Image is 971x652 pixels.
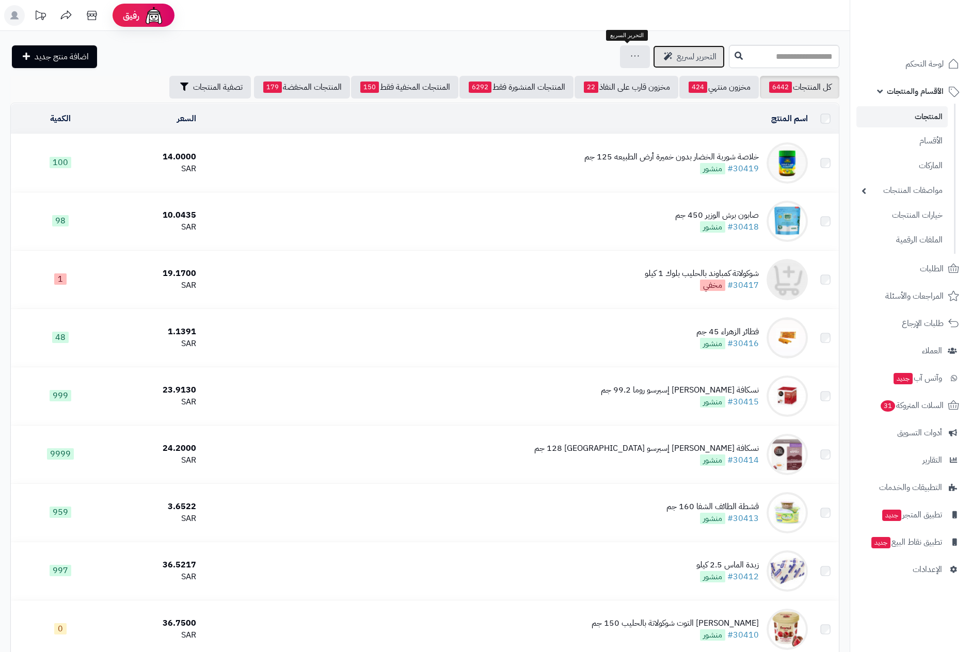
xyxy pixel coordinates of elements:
[592,617,759,629] div: [PERSON_NAME] التوت شوكولاتة بالحليب 150 جم
[700,221,725,233] span: منشور
[856,557,965,582] a: الإعدادات
[856,502,965,527] a: تطبيق المتجرجديد
[856,311,965,336] a: طلبات الإرجاع
[727,162,759,175] a: #30419
[254,76,350,99] a: المنتجات المخفضة179
[727,629,759,641] a: #30410
[575,76,678,99] a: مخزون قارب على النفاذ22
[767,434,808,475] img: نسكافة دولتشي غوستو إسبرسو نابولي 128 جم
[767,609,808,650] img: أيس كريم فراوني التوت شوكولاتة بالحليب 150 جم
[114,326,196,338] div: 1.1391
[50,157,71,168] span: 100
[767,142,808,184] img: خلاصة شوربة الخضار بدون خميرة أرض الطبيعه 125 جم
[856,256,965,281] a: الطلبات
[679,76,759,99] a: مخزون منتهي424
[727,512,759,525] a: #30413
[913,562,942,577] span: الإعدادات
[169,76,251,99] button: تصفية المنتجات
[645,268,759,280] div: شوكولاتة كمباوند بالحليب بلوك 1 كيلو
[922,453,942,467] span: التقارير
[767,376,808,417] img: نسكافة دولتشي غوستو إسبرسو روما 99.2 جم
[856,420,965,445] a: أدوات التسويق
[727,279,759,291] a: #30417
[871,537,890,548] span: جديد
[881,400,895,412] span: 31
[905,57,944,71] span: لوحة التحكم
[856,52,965,76] a: لوحة التحكم
[177,112,196,125] a: السعر
[700,338,725,349] span: منشور
[263,81,282,93] span: 179
[606,30,648,41] div: التحرير السريع
[856,448,965,472] a: التقارير
[767,259,808,300] img: شوكولاتة كمباوند بالحليب بلوك 1 كيلو
[879,480,942,495] span: التطبيقات والخدمات
[144,5,164,26] img: ai-face.png
[885,289,944,303] span: المراجعات والأسئلة
[856,475,965,500] a: التطبيقات والخدمات
[677,51,717,63] span: التحرير لسريع
[856,204,948,226] a: خيارات المنتجات
[114,209,196,221] div: 10.0435
[700,280,725,291] span: مخفي
[870,535,942,549] span: تطبيق نقاط البيع
[114,443,196,454] div: 24.2000
[459,76,574,99] a: المنتجات المنشورة فقط6292
[584,81,598,93] span: 22
[769,81,792,93] span: 6442
[351,76,458,99] a: المنتجات المخفية فقط150
[767,492,808,533] img: قشطة الطائف الشفا 160 جم
[856,284,965,308] a: المراجعات والأسئلة
[856,530,965,555] a: تطبيق نقاط البيعجديد
[882,510,901,521] span: جديد
[856,106,948,127] a: المنتجات
[856,393,965,418] a: السلات المتروكة31
[856,338,965,363] a: العملاء
[114,384,196,396] div: 23.9130
[727,570,759,583] a: #30412
[50,507,71,518] span: 959
[27,5,53,28] a: تحديثات المنصة
[601,384,759,396] div: نسكافة [PERSON_NAME] إسبرسو روما 99.2 جم
[771,112,808,125] a: اسم المنتج
[901,28,961,50] img: logo-2.png
[666,501,759,513] div: قشطة الطائف الشفا 160 جم
[856,229,948,251] a: الملفات الرقمية
[54,273,67,285] span: 1
[534,443,759,454] div: نسكافة [PERSON_NAME] إسبرسو [GEOGRAPHIC_DATA] 128 جم
[893,371,942,385] span: وآتس آب
[920,262,944,276] span: الطلبات
[114,629,196,641] div: SAR
[47,448,74,460] span: 9999
[760,76,839,99] a: كل المنتجات6442
[52,215,69,226] span: 98
[700,163,725,174] span: منشور
[52,332,69,343] span: 48
[360,81,379,93] span: 150
[689,81,707,93] span: 424
[856,155,948,177] a: الماركات
[767,550,808,592] img: زبدة الماس 2.5 كيلو
[887,84,944,99] span: الأقسام والمنتجات
[696,559,759,571] div: زبدة الماس 2.5 كيلو
[727,337,759,350] a: #30416
[856,366,965,390] a: وآتس آبجديد
[54,623,67,634] span: 0
[675,209,759,221] div: صابون برش الوزير 450 جم
[114,454,196,466] div: SAR
[114,338,196,350] div: SAR
[114,513,196,525] div: SAR
[727,396,759,408] a: #30415
[880,398,944,413] span: السلات المتروكة
[114,571,196,583] div: SAR
[767,201,808,242] img: صابون برش الوزير 450 جم
[50,112,71,125] a: الكمية
[700,396,725,407] span: منشور
[767,317,808,358] img: فطائر الزهراء 45 جم
[114,501,196,513] div: 3.6522
[653,45,725,68] a: التحرير لسريع
[50,390,71,401] span: 999
[114,559,196,571] div: 36.5217
[123,9,139,22] span: رفيق
[700,629,725,641] span: منشور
